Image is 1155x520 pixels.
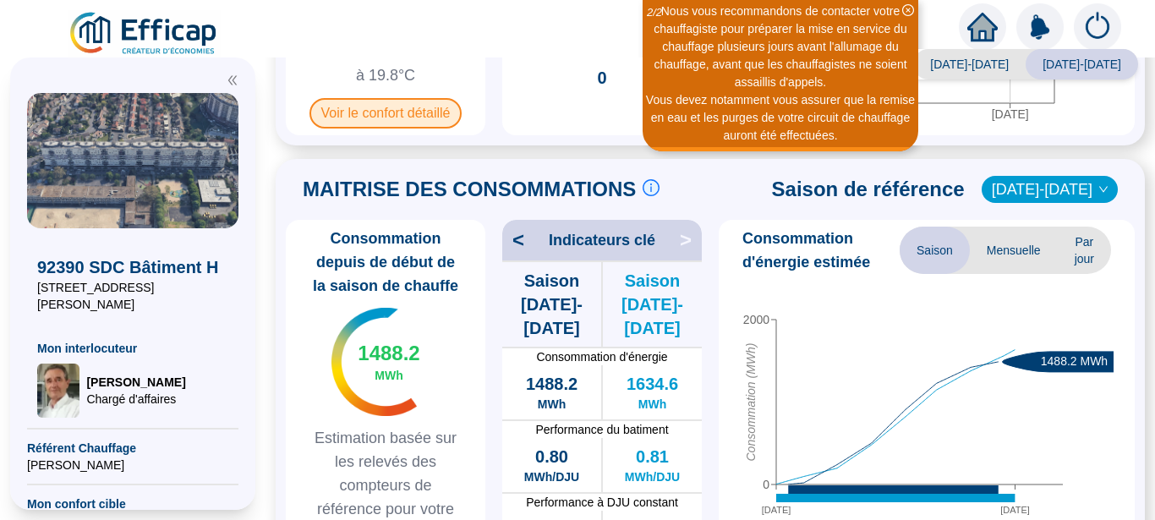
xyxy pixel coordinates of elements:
[970,227,1058,274] span: Mensuelle
[37,279,228,313] span: [STREET_ADDRESS][PERSON_NAME]
[1074,3,1121,51] img: alerts
[1098,184,1108,194] span: down
[37,340,228,357] span: Mon interlocuteur
[27,440,238,457] span: Référent Chauffage
[27,495,238,512] span: Mon confort cible
[636,445,669,468] span: 0.81
[772,176,965,203] span: Saison de référence
[502,494,702,511] span: Performance à DJU constant
[625,468,680,485] span: MWh/DJU
[502,227,524,254] span: <
[902,4,914,16] span: close-circle
[763,478,769,491] tspan: 0
[68,10,221,57] img: efficap energie logo
[645,91,916,145] div: Vous devez notamment vous assurer que la remise en eau et les purges de votre circuit de chauffag...
[538,396,566,413] span: MWh
[762,504,791,514] tspan: [DATE]
[293,227,479,298] span: Consommation depuis de début de la saison de chauffe
[643,179,660,196] span: info-circle
[502,269,601,340] span: Saison [DATE]-[DATE]
[37,255,228,279] span: 92390 SDC Bâtiment H
[647,6,662,19] i: 2 / 2
[992,177,1108,202] span: 2020-2021
[37,364,79,418] img: Chargé d'affaires
[86,391,185,408] span: Chargé d'affaires
[603,269,702,340] span: Saison [DATE]-[DATE]
[502,348,702,365] span: Consommation d'énergie
[680,227,702,254] span: >
[358,340,419,367] span: 1488.2
[645,3,916,91] div: Nous vous recommandons de contacter votre chauffagiste pour préparer la mise en service du chauff...
[744,342,758,461] tspan: Consommation (MWh)
[86,374,185,391] span: [PERSON_NAME]
[913,49,1026,79] span: [DATE]-[DATE]
[27,457,238,473] span: [PERSON_NAME]
[1026,49,1138,79] span: [DATE]-[DATE]
[309,98,463,129] span: Voir le confort détaillé
[227,74,238,86] span: double-left
[1058,227,1111,274] span: Par jour
[526,372,577,396] span: 1488.2
[743,313,769,326] tspan: 2000
[742,227,900,274] span: Consommation d'énergie estimée
[375,367,402,384] span: MWh
[549,228,655,252] span: Indicateurs clé
[524,468,579,485] span: MWh/DJU
[627,372,678,396] span: 1634.6
[1016,3,1064,51] img: alerts
[900,227,970,274] span: Saison
[331,308,417,416] img: indicateur températures
[502,421,702,438] span: Performance du batiment
[992,107,1029,121] tspan: [DATE]
[638,396,666,413] span: MWh
[1000,504,1030,514] tspan: [DATE]
[597,66,606,90] span: 0
[535,445,568,468] span: 0.80
[967,12,998,42] span: home
[1041,353,1108,367] text: 1488.2 MWh
[303,176,636,203] span: MAITRISE DES CONSOMMATIONS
